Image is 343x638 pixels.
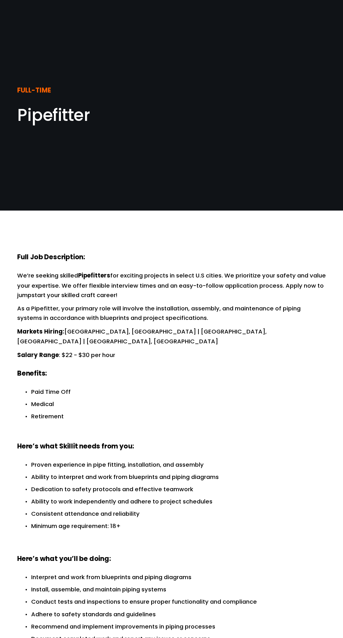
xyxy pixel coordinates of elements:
[17,85,51,97] strong: FULL-TIME
[31,521,326,531] p: Minimum age requirement: 18+
[17,350,326,361] p: : $22 - $30 per hour
[31,610,326,619] p: Adhere to safety standards and guidelines
[17,271,326,300] p: We’re seeking skilled for exciting projects in select U.S cities. We prioritize your safety and v...
[17,327,64,337] strong: Markets Hiring:
[31,412,326,421] p: Retirement
[31,387,326,397] p: Paid Time Off
[78,271,110,281] strong: Pipefitters
[31,497,326,506] p: Ability to work independently and adhere to project schedules
[31,472,326,482] p: Ability to interpret and work from blueprints and piping diagrams
[31,399,326,409] p: Medical
[17,554,111,565] strong: Here’s what you’ll be doing:
[17,327,326,346] p: [GEOGRAPHIC_DATA], [GEOGRAPHIC_DATA] | [GEOGRAPHIC_DATA], [GEOGRAPHIC_DATA] | [GEOGRAPHIC_DATA], ...
[17,368,47,380] strong: Benefits:
[31,622,326,631] p: Recommend and implement improvements in piping processes
[17,103,90,127] span: Pipefitter
[31,572,326,582] p: Interpret and work from blueprints and piping diagrams
[31,597,326,606] p: Conduct tests and inspections to ensure proper functionality and compliance
[31,509,326,519] p: Consistent attendance and reliability
[17,252,85,263] strong: Full Job Description:
[17,350,59,361] strong: Salary Range
[17,304,326,322] p: As a Pipefitter, your primary role will involve the installation, assembly, and maintenance of pi...
[31,460,326,469] p: Proven experience in pipe fitting, installation, and assembly
[31,585,326,594] p: Install, assemble, and maintain piping systems
[17,441,134,453] strong: Here’s what Skillit needs from you:
[31,485,326,494] p: Dedication to safety protocols and effective teamwork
